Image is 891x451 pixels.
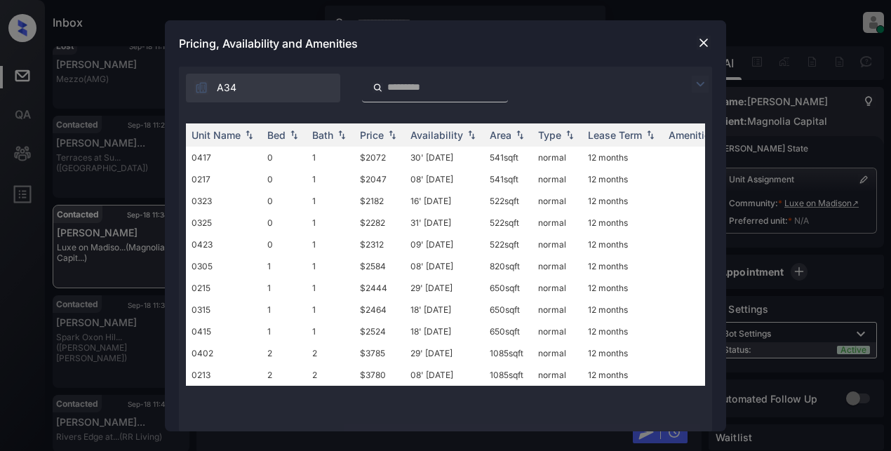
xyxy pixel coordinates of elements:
[307,190,354,212] td: 1
[588,129,642,141] div: Lease Term
[262,234,307,255] td: 0
[186,342,262,364] td: 0402
[262,190,307,212] td: 0
[484,168,532,190] td: 541 sqft
[582,168,663,190] td: 12 months
[354,190,405,212] td: $2182
[186,364,262,386] td: 0213
[262,147,307,168] td: 0
[405,277,484,299] td: 29' [DATE]
[484,255,532,277] td: 820 sqft
[582,212,663,234] td: 12 months
[307,277,354,299] td: 1
[312,129,333,141] div: Bath
[186,212,262,234] td: 0325
[354,212,405,234] td: $2282
[405,342,484,364] td: 29' [DATE]
[532,299,582,321] td: normal
[484,147,532,168] td: 541 sqft
[354,364,405,386] td: $3780
[410,129,463,141] div: Availability
[335,130,349,140] img: sorting
[464,130,478,140] img: sorting
[490,129,511,141] div: Area
[307,212,354,234] td: 1
[484,190,532,212] td: 522 sqft
[242,130,256,140] img: sorting
[354,147,405,168] td: $2072
[307,147,354,168] td: 1
[262,255,307,277] td: 1
[262,364,307,386] td: 2
[484,342,532,364] td: 1085 sqft
[405,147,484,168] td: 30' [DATE]
[513,130,527,140] img: sorting
[186,299,262,321] td: 0315
[186,321,262,342] td: 0415
[186,168,262,190] td: 0217
[186,147,262,168] td: 0417
[354,342,405,364] td: $3785
[669,129,716,141] div: Amenities
[186,255,262,277] td: 0305
[484,277,532,299] td: 650 sqft
[262,168,307,190] td: 0
[405,299,484,321] td: 18' [DATE]
[354,321,405,342] td: $2524
[373,81,383,94] img: icon-zuma
[262,299,307,321] td: 1
[692,76,709,93] img: icon-zuma
[194,81,208,95] img: icon-zuma
[582,299,663,321] td: 12 months
[582,190,663,212] td: 12 months
[307,255,354,277] td: 1
[532,321,582,342] td: normal
[563,130,577,140] img: sorting
[484,299,532,321] td: 650 sqft
[532,168,582,190] td: normal
[307,299,354,321] td: 1
[532,277,582,299] td: normal
[582,342,663,364] td: 12 months
[360,129,384,141] div: Price
[217,80,236,95] span: A34
[192,129,241,141] div: Unit Name
[484,234,532,255] td: 522 sqft
[405,212,484,234] td: 31' [DATE]
[532,255,582,277] td: normal
[262,321,307,342] td: 1
[582,147,663,168] td: 12 months
[307,364,354,386] td: 2
[697,36,711,50] img: close
[385,130,399,140] img: sorting
[186,190,262,212] td: 0323
[307,342,354,364] td: 2
[354,234,405,255] td: $2312
[532,364,582,386] td: normal
[165,20,726,67] div: Pricing, Availability and Amenities
[287,130,301,140] img: sorting
[484,321,532,342] td: 650 sqft
[267,129,286,141] div: Bed
[262,277,307,299] td: 1
[484,212,532,234] td: 522 sqft
[186,234,262,255] td: 0423
[405,190,484,212] td: 16' [DATE]
[405,364,484,386] td: 08' [DATE]
[582,321,663,342] td: 12 months
[307,168,354,190] td: 1
[186,277,262,299] td: 0215
[262,342,307,364] td: 2
[538,129,561,141] div: Type
[532,190,582,212] td: normal
[354,168,405,190] td: $2047
[582,234,663,255] td: 12 months
[405,255,484,277] td: 08' [DATE]
[307,234,354,255] td: 1
[582,277,663,299] td: 12 months
[354,255,405,277] td: $2584
[532,342,582,364] td: normal
[354,299,405,321] td: $2464
[354,277,405,299] td: $2444
[262,212,307,234] td: 0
